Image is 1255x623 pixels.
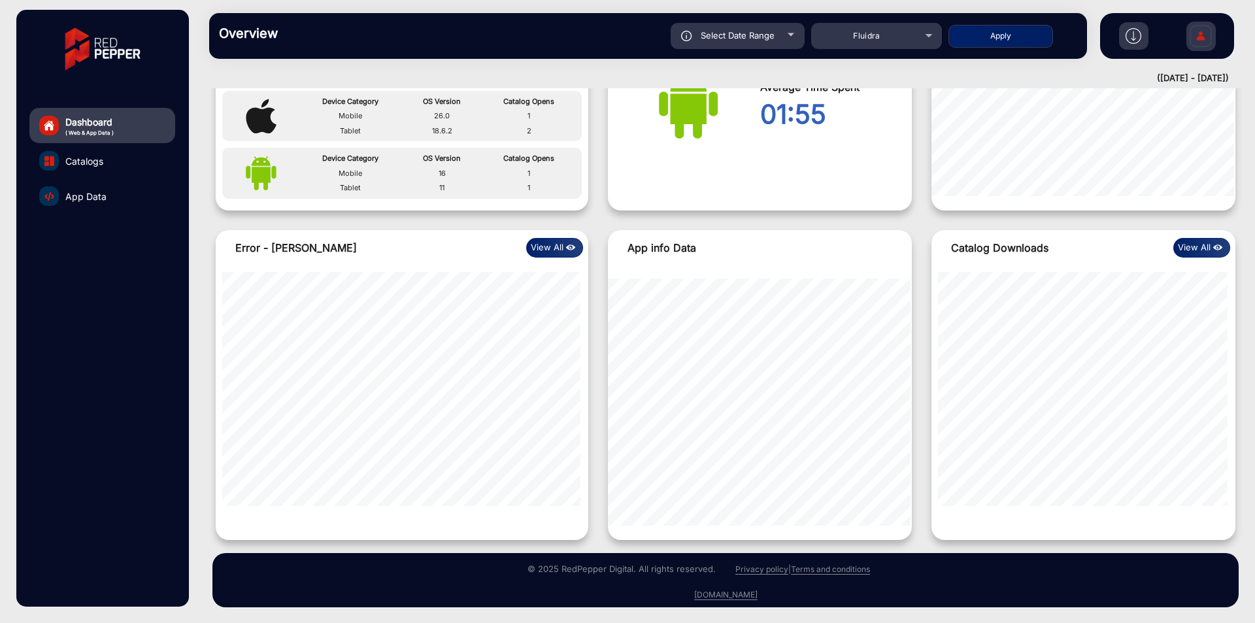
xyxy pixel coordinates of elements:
[296,166,405,181] td: Mobile
[853,31,880,41] span: Fluidra
[681,31,692,41] img: icon
[480,94,578,109] th: Catalog Opens
[480,151,578,166] th: Catalog Opens
[56,16,150,82] img: vmg-logo
[296,124,405,139] td: Tablet
[29,108,175,143] a: Dashboard( Web & App Data )
[480,180,578,195] td: 1
[735,564,788,575] a: Privacy policy
[65,129,114,137] span: ( Web & App Data )
[296,94,405,109] th: Device Category
[29,143,175,178] a: Catalogs
[563,241,578,255] img: eye icon
[296,180,405,195] td: Tablet
[216,230,367,265] div: Error - [PERSON_NAME]
[1126,28,1141,44] img: h2download.svg
[405,151,480,166] th: OS Version
[526,238,583,258] button: View Alleye icon
[65,190,107,203] span: App Data
[1211,241,1226,255] img: eye icon
[405,109,480,124] td: 26.0
[791,564,870,575] a: Terms and conditions
[1187,15,1214,61] img: Sign%20Up.svg
[760,95,903,134] div: 01:55
[931,230,1058,265] div: Catalog Downloads
[405,124,480,139] td: 18.6.2
[29,178,175,214] a: App Data
[296,151,405,166] th: Device Category
[701,30,775,41] span: Select Date Range
[405,166,480,181] td: 16
[65,115,114,129] span: Dashboard
[948,25,1053,48] button: Apply
[608,230,912,265] div: App info Data
[405,94,480,109] th: OS Version
[480,124,578,139] td: 2
[480,109,578,124] td: 1
[44,192,54,201] img: catalog
[219,25,402,41] h3: Overview
[694,590,758,600] a: [DOMAIN_NAME]
[65,154,103,168] span: Catalogs
[527,564,716,574] small: © 2025 RedPepper Digital. All rights reserved.
[788,564,791,574] a: |
[296,109,405,124] td: Mobile
[196,72,1229,85] div: ([DATE] - [DATE])
[405,180,480,195] td: 11
[44,156,54,166] img: catalog
[480,166,578,181] td: 1
[1173,238,1230,258] button: View Alleye icon
[43,120,55,131] img: home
